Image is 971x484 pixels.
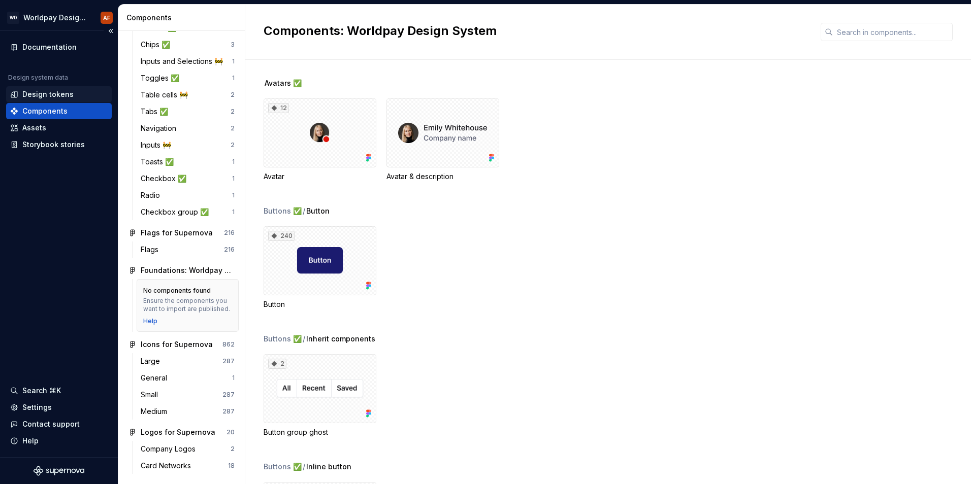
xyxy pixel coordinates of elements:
[143,297,232,313] div: Ensure the components you want to import are published.
[22,140,85,150] div: Storybook stories
[141,444,200,454] div: Company Logos
[141,356,164,366] div: Large
[224,246,235,254] div: 216
[306,462,351,472] span: Inline button
[137,120,239,136] a: Navigation2
[7,12,19,24] div: WD
[126,13,241,23] div: Components
[137,170,239,187] a: Checkbox ✅1
[232,175,235,183] div: 1
[264,171,376,182] div: Avatar
[137,370,239,386] a: General1
[137,137,239,153] a: Inputs 🚧2
[22,402,52,412] div: Settings
[264,427,376,437] div: Button group ghost
[232,208,235,216] div: 1
[137,87,239,103] a: Table cells 🚧2
[231,445,235,453] div: 2
[6,39,112,55] a: Documentation
[222,357,235,365] div: 287
[268,359,286,369] div: 2
[232,158,235,166] div: 1
[137,387,239,403] a: Small287
[141,56,227,66] div: Inputs and Selections 🚧
[232,57,235,65] div: 1
[137,441,239,457] a: Company Logos2
[264,226,376,309] div: 240Button
[141,339,213,350] div: Icons for Supernova
[386,98,499,182] div: Avatar & description
[124,424,239,440] a: Logos for Supernova20
[268,103,289,113] div: 12
[226,428,235,436] div: 20
[6,416,112,432] button: Contact support
[141,157,178,167] div: Toasts ✅
[124,225,239,241] a: Flags for Supernova216
[231,108,235,116] div: 2
[22,419,80,429] div: Contact support
[222,391,235,399] div: 287
[22,386,61,396] div: Search ⌘K
[137,403,239,420] a: Medium287
[137,53,239,70] a: Inputs and Selections 🚧1
[141,427,215,437] div: Logos for Supernova
[22,42,77,52] div: Documentation
[231,124,235,132] div: 2
[6,120,112,136] a: Assets
[224,229,235,237] div: 216
[6,383,112,399] button: Search ⌘K
[137,103,239,120] a: Tabs ✅2
[141,390,162,400] div: Small
[141,406,171,417] div: Medium
[141,228,213,238] div: Flags for Supernova
[141,461,195,471] div: Card Networks
[8,74,68,82] div: Design system data
[143,287,211,295] div: No components found
[265,78,302,88] span: Avatars ✅
[34,466,84,476] svg: Supernova Logo
[137,154,239,170] a: Toasts ✅1
[264,299,376,309] div: Button
[141,373,171,383] div: General
[141,73,183,83] div: Toggles ✅
[141,174,190,184] div: Checkbox ✅
[104,24,118,38] button: Collapse sidebar
[268,231,295,241] div: 240
[231,41,235,49] div: 3
[137,458,239,474] a: Card Networks18
[141,40,174,50] div: Chips ✅
[232,191,235,199] div: 1
[264,462,302,472] div: Buttons ✅
[303,334,305,344] span: /
[137,353,239,369] a: Large287
[22,123,46,133] div: Assets
[22,89,74,99] div: Design tokens
[143,317,157,325] a: Help
[6,103,112,119] a: Components
[141,245,163,255] div: Flags
[137,70,239,86] a: Toggles ✅1
[124,262,239,279] a: Foundations: Worldpay Design System
[22,436,39,446] div: Help
[6,86,112,102] a: Design tokens
[303,206,305,216] span: /
[141,207,213,217] div: Checkbox group ✅
[141,190,164,200] div: Radio
[222,340,235,349] div: 862
[124,336,239,353] a: Icons for Supernova862
[141,265,235,275] div: Foundations: Worldpay Design System
[231,91,235,99] div: 2
[232,74,235,82] div: 1
[22,106,68,116] div: Components
[141,107,172,117] div: Tabs ✅
[141,123,180,133] div: Navigation
[222,407,235,416] div: 287
[6,136,112,153] a: Storybook stories
[137,187,239,203] a: Radio1
[137,204,239,220] a: Checkbox group ✅1
[386,171,499,182] div: Avatar & description
[6,433,112,449] button: Help
[141,90,192,100] div: Table cells 🚧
